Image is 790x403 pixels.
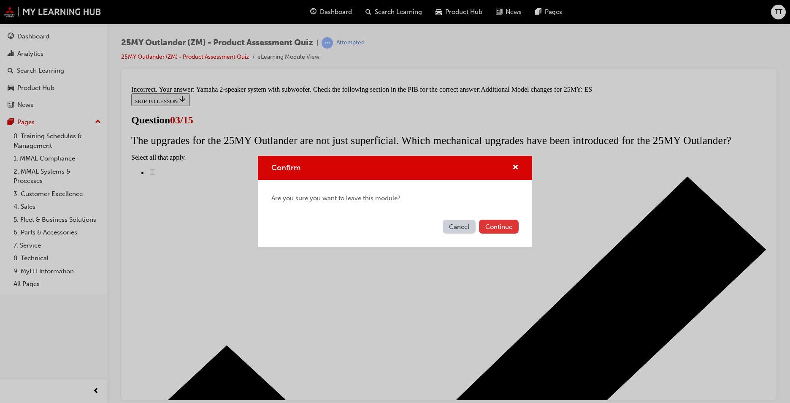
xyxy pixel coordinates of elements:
div: Confirm [258,156,532,247]
div: Incorrect. Your answer: Yamaha 2-speaker system with subwoofer. Check the following section in th... [3,3,638,11]
span: SKIP TO LESSON [7,16,59,22]
button: Continue [479,220,519,234]
span: cross-icon [512,164,519,172]
span: Confirm [271,163,300,172]
button: cross-icon [512,163,519,173]
button: SKIP TO LESSON [3,11,62,24]
button: Cancel [443,220,476,234]
div: Are you sure you want to leave this module? [258,180,532,217]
